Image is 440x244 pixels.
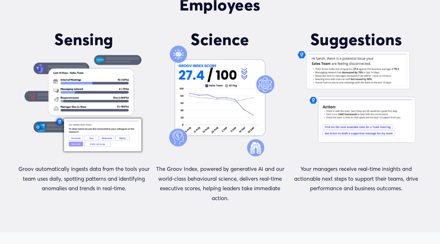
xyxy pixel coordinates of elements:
[307,30,406,49] h2: Suggestions
[18,164,150,193] p: Groov automatically ingests data from the tools your team uses daily, spotting patterns and ident...
[290,164,422,193] p: Your managers receive real-time insights and actionable next steps to support their teams, drive ...
[154,164,287,203] p: The Groov Index, powered by generative AI and our world-class behavioural science, delivers real-...
[171,30,269,49] h2: Science
[35,30,133,49] h2: Sensing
